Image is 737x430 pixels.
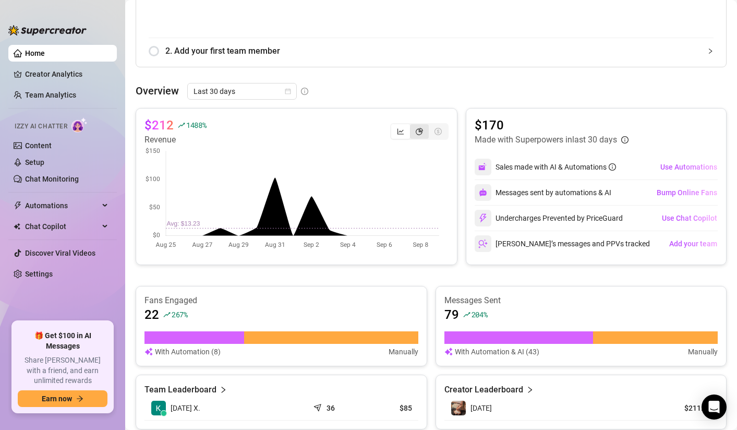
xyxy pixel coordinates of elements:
[220,384,227,396] span: right
[707,48,714,54] span: collapsed
[144,346,153,357] img: svg%3e
[657,188,717,197] span: Bump Online Fans
[463,311,470,318] span: rise
[496,161,616,173] div: Sales made with AI & Automations
[444,306,459,323] article: 79
[660,163,717,171] span: Use Automations
[434,128,442,135] span: dollar-circle
[285,88,291,94] span: calendar
[144,134,207,146] article: Revenue
[25,141,52,150] a: Content
[14,223,20,230] img: Chat Copilot
[301,88,308,95] span: info-circle
[18,390,107,407] button: Earn nowarrow-right
[144,117,174,134] article: $212
[470,404,492,412] span: [DATE]
[18,331,107,351] span: 🎁 Get $100 in AI Messages
[478,213,488,223] img: svg%3e
[25,91,76,99] a: Team Analytics
[171,402,200,414] span: [DATE] X.
[25,270,53,278] a: Settings
[664,403,711,413] article: $211.64
[478,239,488,248] img: svg%3e
[313,402,324,412] span: send
[621,136,629,144] span: info-circle
[144,306,159,323] article: 22
[688,346,718,357] article: Manually
[661,210,718,226] button: Use Chat Copilot
[327,403,335,413] article: 36
[669,240,717,248] span: Add your team
[475,235,650,252] div: [PERSON_NAME]’s messages and PPVs tracked
[609,163,616,171] span: info-circle
[15,122,67,132] span: Izzy AI Chatter
[14,201,22,210] span: thunderbolt
[194,83,291,99] span: Last 30 days
[479,188,487,197] img: svg%3e
[662,214,717,222] span: Use Chat Copilot
[163,311,171,318] span: rise
[444,346,453,357] img: svg%3e
[475,134,617,146] article: Made with Superpowers in last 30 days
[472,309,488,319] span: 204 %
[172,309,188,319] span: 267 %
[475,117,629,134] article: $170
[25,175,79,183] a: Chat Monitoring
[151,401,166,415] img: Karma Xox
[42,395,72,403] span: Earn now
[455,346,539,357] article: With Automation & AI (43)
[149,38,714,64] div: 2. Add your first team member
[451,401,466,415] img: karma
[389,346,418,357] article: Manually
[144,295,418,306] article: Fans Engaged
[71,117,88,133] img: AI Chatter
[25,49,45,57] a: Home
[136,83,179,99] article: Overview
[370,403,412,413] article: $85
[702,395,727,420] div: Open Intercom Messenger
[444,295,718,306] article: Messages Sent
[390,123,449,140] div: segmented control
[669,235,718,252] button: Add your team
[165,44,714,57] span: 2. Add your first team member
[475,184,611,201] div: Messages sent by automations & AI
[18,355,107,386] span: Share [PERSON_NAME] with a friend, and earn unlimited rewards
[475,210,623,226] div: Undercharges Prevented by PriceGuard
[25,218,99,235] span: Chat Copilot
[444,384,523,396] article: Creator Leaderboard
[660,159,718,175] button: Use Automations
[25,158,44,166] a: Setup
[178,122,185,129] span: rise
[478,162,488,172] img: svg%3e
[416,128,423,135] span: pie-chart
[8,25,87,35] img: logo-BBDzfeDw.svg
[144,384,216,396] article: Team Leaderboard
[656,184,718,201] button: Bump Online Fans
[397,128,404,135] span: line-chart
[25,66,108,82] a: Creator Analytics
[155,346,221,357] article: With Automation (8)
[186,120,207,130] span: 1488 %
[25,249,95,257] a: Discover Viral Videos
[526,384,534,396] span: right
[25,197,99,214] span: Automations
[76,395,83,402] span: arrow-right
